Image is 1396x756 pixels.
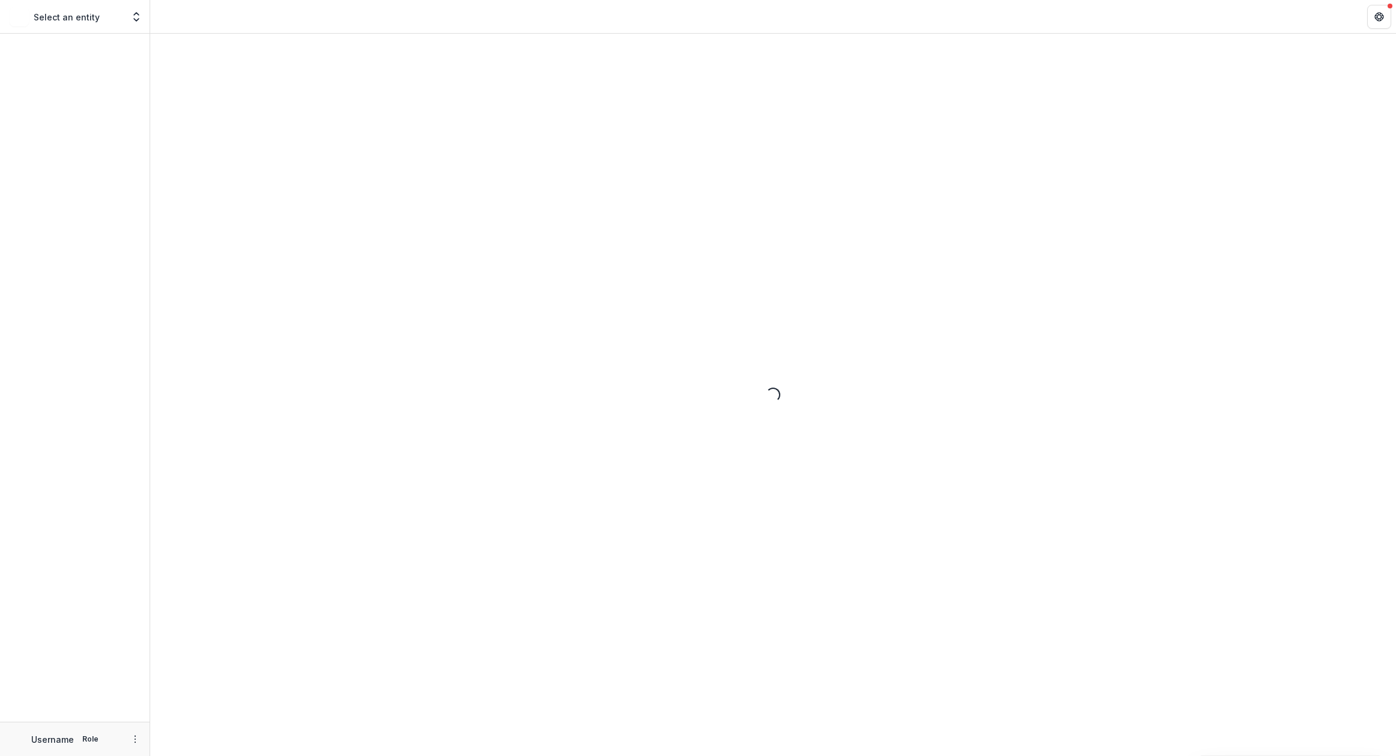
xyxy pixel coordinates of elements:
[1367,5,1391,29] button: Get Help
[128,732,142,746] button: More
[128,5,145,29] button: Open entity switcher
[31,733,74,746] p: Username
[79,734,102,745] p: Role
[34,11,100,23] p: Select an entity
